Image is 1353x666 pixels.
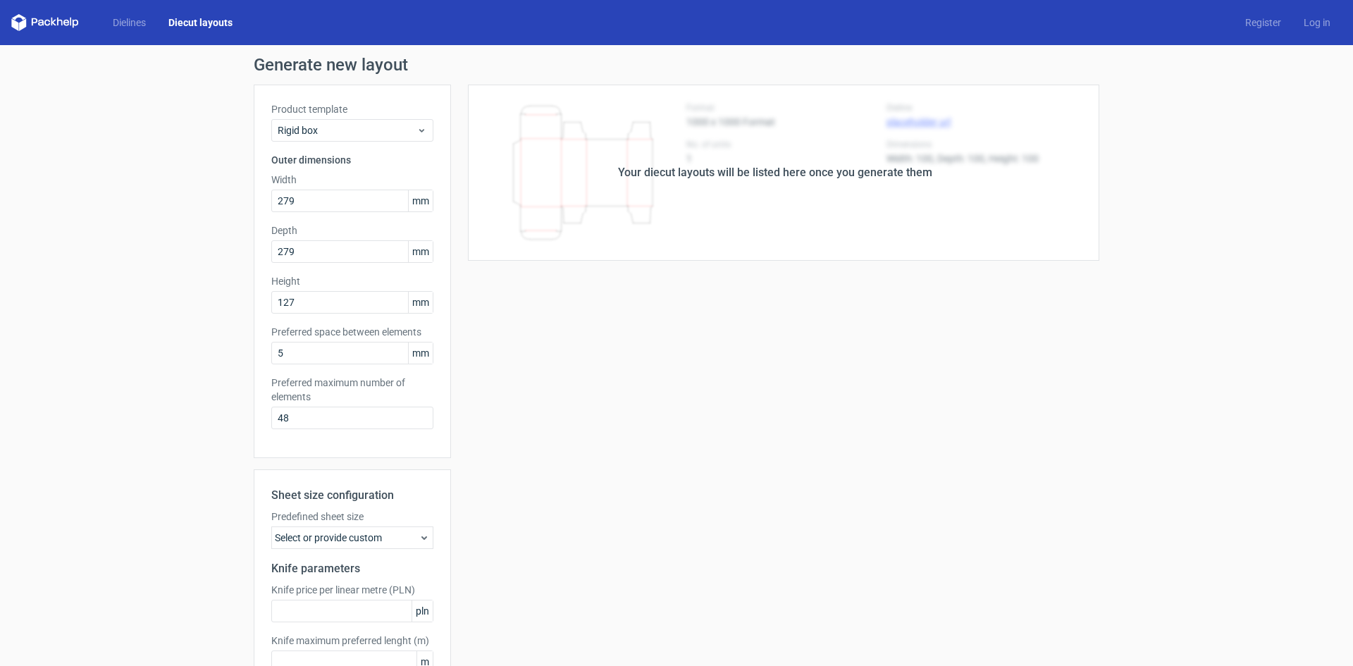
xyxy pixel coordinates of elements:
[408,343,433,364] span: mm
[271,526,433,549] div: Select or provide custom
[271,325,433,339] label: Preferred space between elements
[271,583,433,597] label: Knife price per linear metre (PLN)
[618,164,932,181] div: Your diecut layouts will be listed here once you generate them
[271,274,433,288] label: Height
[408,190,433,211] span: mm
[408,241,433,262] span: mm
[271,153,433,167] h3: Outer dimensions
[271,560,433,577] h2: Knife parameters
[271,102,433,116] label: Product template
[271,376,433,404] label: Preferred maximum number of elements
[1292,16,1342,30] a: Log in
[254,56,1099,73] h1: Generate new layout
[101,16,157,30] a: Dielines
[412,600,433,622] span: pln
[271,634,433,648] label: Knife maximum preferred lenght (m)
[157,16,244,30] a: Diecut layouts
[271,173,433,187] label: Width
[278,123,416,137] span: Rigid box
[1234,16,1292,30] a: Register
[408,292,433,313] span: mm
[271,223,433,238] label: Depth
[271,510,433,524] label: Predefined sheet size
[271,487,433,504] h2: Sheet size configuration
